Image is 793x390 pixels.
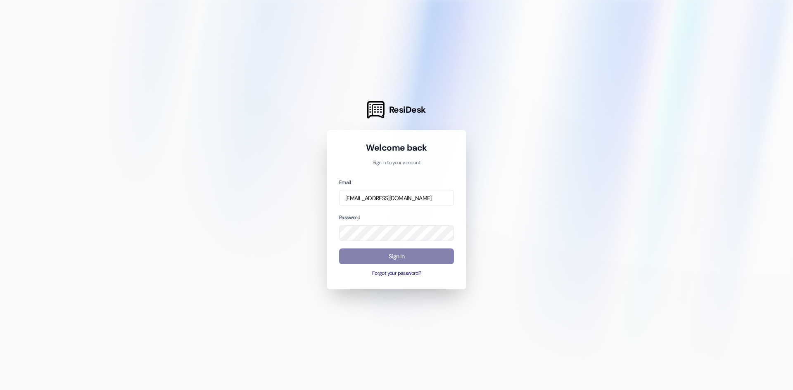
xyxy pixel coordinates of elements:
p: Sign in to your account [339,159,454,167]
label: Email [339,179,351,186]
input: name@example.com [339,190,454,206]
label: Password [339,214,360,221]
span: ResiDesk [389,104,426,116]
img: ResiDesk Logo [367,101,385,118]
h1: Welcome back [339,142,454,154]
button: Forgot your password? [339,270,454,277]
button: Sign In [339,248,454,265]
